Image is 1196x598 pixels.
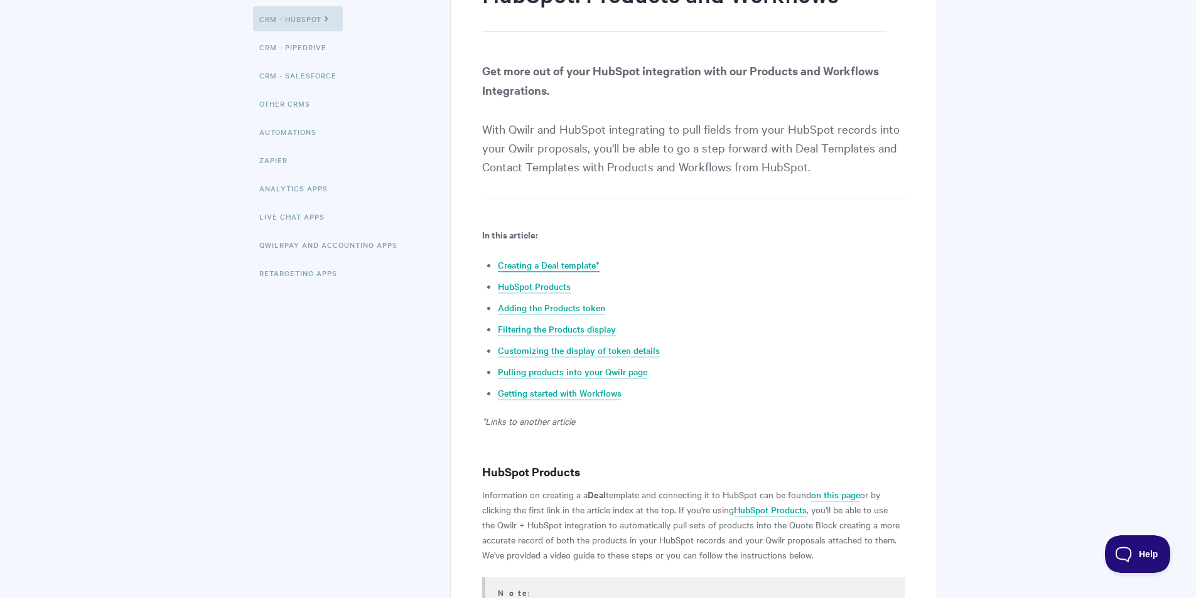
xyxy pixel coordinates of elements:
[498,301,605,315] a: Adding the Products token
[482,487,905,562] p: Information on creating a a template and connecting it to HubSpot can be found or by clicking the...
[482,63,879,98] strong: Get more out of your HubSpot integration with our Products and Workflows Integrations.
[259,91,320,116] a: Other CRMs
[734,503,807,517] a: HubSpot Products
[259,119,326,144] a: Automations
[259,147,297,173] a: Zapier
[498,280,571,294] a: HubSpot Products
[498,344,660,358] a: Customizing the display of token details
[259,204,334,229] a: Live Chat Apps
[498,387,622,400] a: Getting started with Workflows
[498,323,616,336] a: Filtering the Products display
[482,228,537,241] b: In this article:
[253,6,343,31] a: CRM - HubSpot
[259,232,407,257] a: QwilrPay and Accounting Apps
[259,35,336,60] a: CRM - Pipedrive
[588,488,606,501] strong: Deal
[482,415,575,427] em: *Links to another article
[1105,535,1171,573] iframe: Toggle Customer Support
[498,365,647,379] a: Pulling products into your Qwilr page
[259,63,346,88] a: CRM - Salesforce
[498,259,600,272] a: Creating a Deal template*
[482,463,905,481] h3: HubSpot Products
[482,61,905,198] p: With Qwilr and HubSpot integrating to pull fields from your HubSpot records into your Qwilr propo...
[259,176,337,201] a: Analytics Apps
[259,260,347,286] a: Retargeting Apps
[811,488,860,502] a: on this page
